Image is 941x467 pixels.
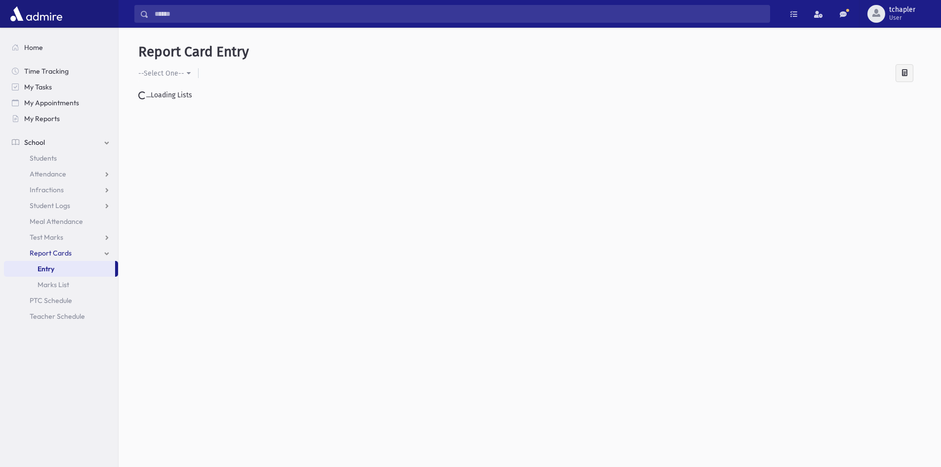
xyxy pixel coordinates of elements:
a: Students [4,150,118,166]
span: Students [30,154,57,163]
img: AdmirePro [8,4,65,24]
span: Test Marks [30,233,63,242]
a: Student Logs [4,198,118,213]
a: My Tasks [4,79,118,95]
input: Search [149,5,770,23]
div: --Select One-- [138,68,184,79]
span: Entry [38,264,54,273]
a: Teacher Schedule [4,308,118,324]
a: Home [4,40,118,55]
a: Time Tracking [4,63,118,79]
span: Attendance [30,170,66,178]
a: PTC Schedule [4,293,118,308]
span: Home [24,43,43,52]
a: Marks List [4,277,118,293]
a: My Appointments [4,95,118,111]
a: Entry [4,261,115,277]
span: Teacher Schedule [30,312,85,321]
span: My Reports [24,114,60,123]
span: Meal Attendance [30,217,83,226]
a: Report Cards [4,245,118,261]
a: Attendance [4,166,118,182]
span: School [24,138,45,147]
span: Report Cards [30,249,72,257]
span: My Appointments [24,98,79,107]
a: School [4,134,118,150]
div: Calculate Averages [896,64,913,82]
span: Student Logs [30,201,70,210]
span: Time Tracking [24,67,69,76]
a: My Reports [4,111,118,127]
span: My Tasks [24,83,52,91]
h5: Report Card Entry [138,43,921,60]
span: tchapler [889,6,915,14]
a: Test Marks [4,229,118,245]
span: User [889,14,915,22]
a: Infractions [4,182,118,198]
a: Meal Attendance [4,213,118,229]
div: ...Loading Lists [138,90,921,100]
button: --Select One-- [138,64,198,82]
span: Marks List [38,280,69,289]
span: Infractions [30,185,64,194]
span: PTC Schedule [30,296,72,305]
